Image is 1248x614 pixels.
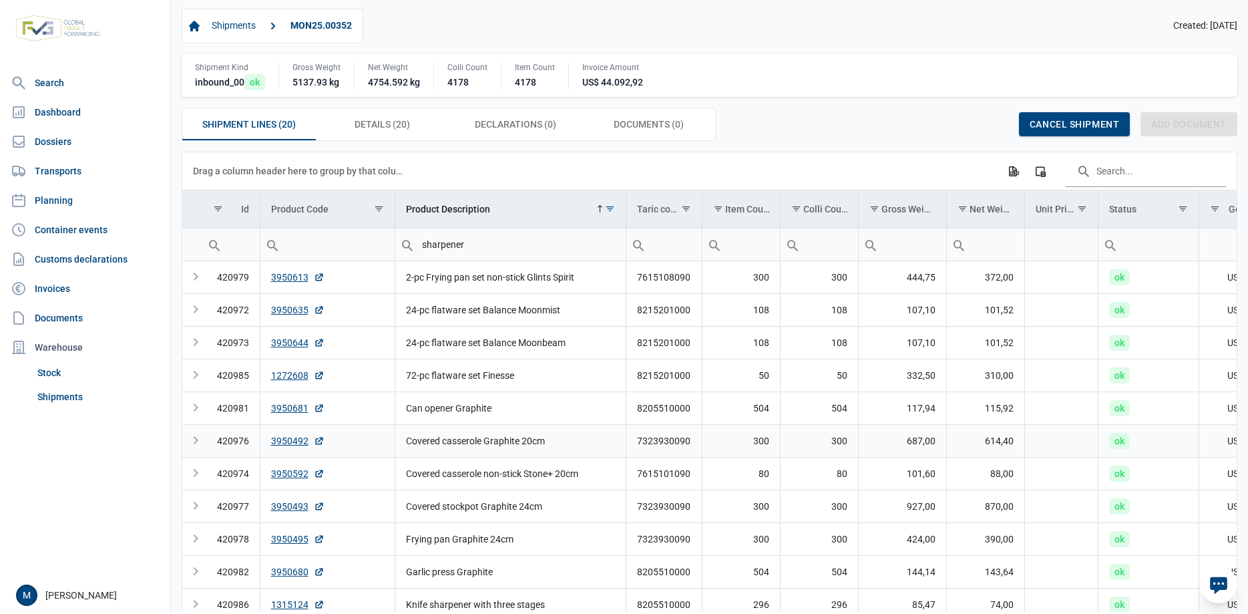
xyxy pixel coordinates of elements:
input: Filter cell [781,228,858,261]
span: ok [1109,269,1130,285]
td: 390,00 [946,522,1025,555]
a: Search [5,69,165,96]
td: 420973 [202,326,260,359]
td: 107,10 [859,326,946,359]
td: Filter cell [859,228,946,261]
td: Column Product Code [260,190,395,228]
span: Show filter options for column 'Goods Value' [1210,204,1220,214]
span: ok [1109,531,1130,547]
td: Expand [182,326,202,359]
td: 24-pc flatware set Balance Moonbeam [395,326,626,359]
span: Show filter options for column 'Id' [213,204,223,214]
div: M [16,585,37,606]
td: Expand [182,359,202,392]
td: 108 [781,293,859,326]
td: 504 [781,555,859,588]
a: 3950592 [271,467,325,480]
span: Show filter options for column 'Status' [1178,204,1188,214]
span: Show filter options for column 'Product Code' [374,204,384,214]
div: Search box [702,228,726,261]
td: 108 [702,326,781,359]
a: 3950635 [271,303,325,317]
td: Column Item Count [702,190,781,228]
td: Expand [182,392,202,424]
div: 4754.592 kg [368,75,420,89]
div: [PERSON_NAME] [16,585,162,606]
td: Column Id [202,190,260,228]
div: Search box [947,228,971,261]
a: Invoices [5,275,165,302]
td: Filter cell [781,228,859,261]
input: Filter cell [626,228,702,261]
a: 3950493 [271,500,325,513]
td: 504 [781,392,859,424]
td: 300 [702,424,781,457]
td: Column Gross Weight [859,190,946,228]
span: ok [1109,433,1130,449]
td: 101,52 [946,293,1025,326]
div: inbound_00 [195,75,265,89]
div: Shipment Kind [195,62,265,73]
td: 420976 [202,424,260,457]
div: Search box [626,228,650,261]
div: Status [1109,204,1136,214]
div: Id [241,204,249,214]
span: ok [1109,400,1130,416]
span: Shipment Lines (20) [202,116,296,132]
td: 300 [702,261,781,294]
span: Show filter options for column 'Item Count' [713,204,723,214]
a: Shipments [206,15,261,37]
input: Filter cell [260,228,395,261]
span: Show filter options for column 'Gross Weight' [869,204,879,214]
input: Filter cell [702,228,781,261]
td: 332,50 [859,359,946,392]
td: Expand [182,457,202,490]
td: 50 [702,359,781,392]
div: Taric code [637,204,680,214]
td: Expand [182,424,202,457]
td: 420985 [202,359,260,392]
td: 101,52 [946,326,1025,359]
td: 870,00 [946,490,1025,522]
div: Search box [781,228,805,261]
td: 7323930090 [626,424,702,457]
a: 1272608 [271,369,325,382]
div: US$ 44.092,92 [582,75,643,89]
a: 3950492 [271,434,325,448]
td: 117,94 [859,392,946,424]
span: Show filter options for column 'Product Description' [605,204,615,214]
div: Unit Price [1036,204,1076,214]
div: Search box [395,228,419,261]
td: Expand [182,293,202,326]
a: Planning [5,187,165,214]
td: Can opener Graphite [395,392,626,424]
td: 108 [702,293,781,326]
td: 614,40 [946,424,1025,457]
td: Column Taric code [626,190,702,228]
td: 310,00 [946,359,1025,392]
td: 8215201000 [626,326,702,359]
td: 300 [781,490,859,522]
td: 927,00 [859,490,946,522]
td: 420977 [202,490,260,522]
input: Search in the data grid [1066,155,1226,187]
td: 8215201000 [626,293,702,326]
div: 4178 [515,75,555,89]
td: Frying pan Graphite 24cm [395,522,626,555]
td: Expand [182,522,202,555]
td: 2-pc Frying pan set non-stick Glints Spirit [395,261,626,294]
input: Filter cell [395,228,626,261]
span: Documents (0) [614,116,684,132]
td: 420981 [202,392,260,424]
td: 687,00 [859,424,946,457]
input: Filter cell [1025,228,1098,261]
div: Warehouse [5,334,165,361]
td: 420978 [202,522,260,555]
td: 88,00 [946,457,1025,490]
div: Data grid toolbar [193,152,1226,190]
td: 8215201000 [626,359,702,392]
span: ok [1109,466,1130,482]
div: Column Chooser [1028,159,1052,183]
